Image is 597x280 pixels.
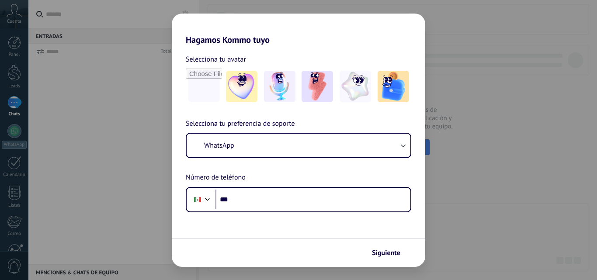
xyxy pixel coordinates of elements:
[189,190,206,209] div: Mexico: + 52
[378,71,409,102] img: -5.jpeg
[226,71,257,102] img: -1.jpeg
[372,250,400,256] span: Siguiente
[172,14,425,45] h2: Hagamos Kommo tuyo
[204,141,234,150] span: WhatsApp
[368,245,412,260] button: Siguiente
[186,118,295,130] span: Selecciona tu preferencia de soporte
[187,134,410,157] button: WhatsApp
[186,54,246,65] span: Selecciona tu avatar
[302,71,333,102] img: -3.jpeg
[264,71,295,102] img: -2.jpeg
[340,71,371,102] img: -4.jpeg
[186,172,246,183] span: Número de teléfono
